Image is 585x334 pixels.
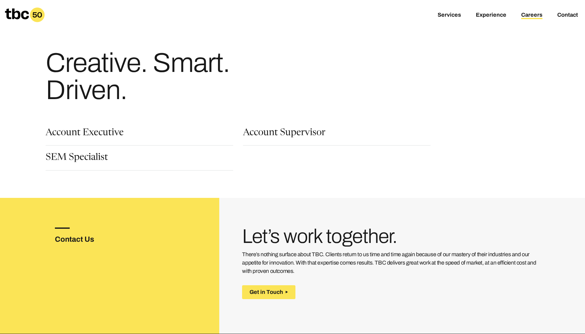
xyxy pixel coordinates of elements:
h3: Let’s work together. [242,228,539,245]
a: Services [438,12,461,19]
a: Careers [521,12,542,19]
a: Account Executive [46,128,124,139]
span: Get in Touch [249,289,283,295]
h1: Creative. Smart. Driven. [46,49,282,104]
a: SEM Specialist [46,153,108,164]
a: Experience [476,12,506,19]
a: Account Supervisor [243,128,325,139]
a: Homepage [5,7,45,22]
p: There’s nothing surface about TBC. Clients return to us time and time again because of our master... [242,250,539,275]
a: Contact [557,12,578,19]
h3: Contact Us [55,234,114,245]
button: Get in Touch [242,285,295,299]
